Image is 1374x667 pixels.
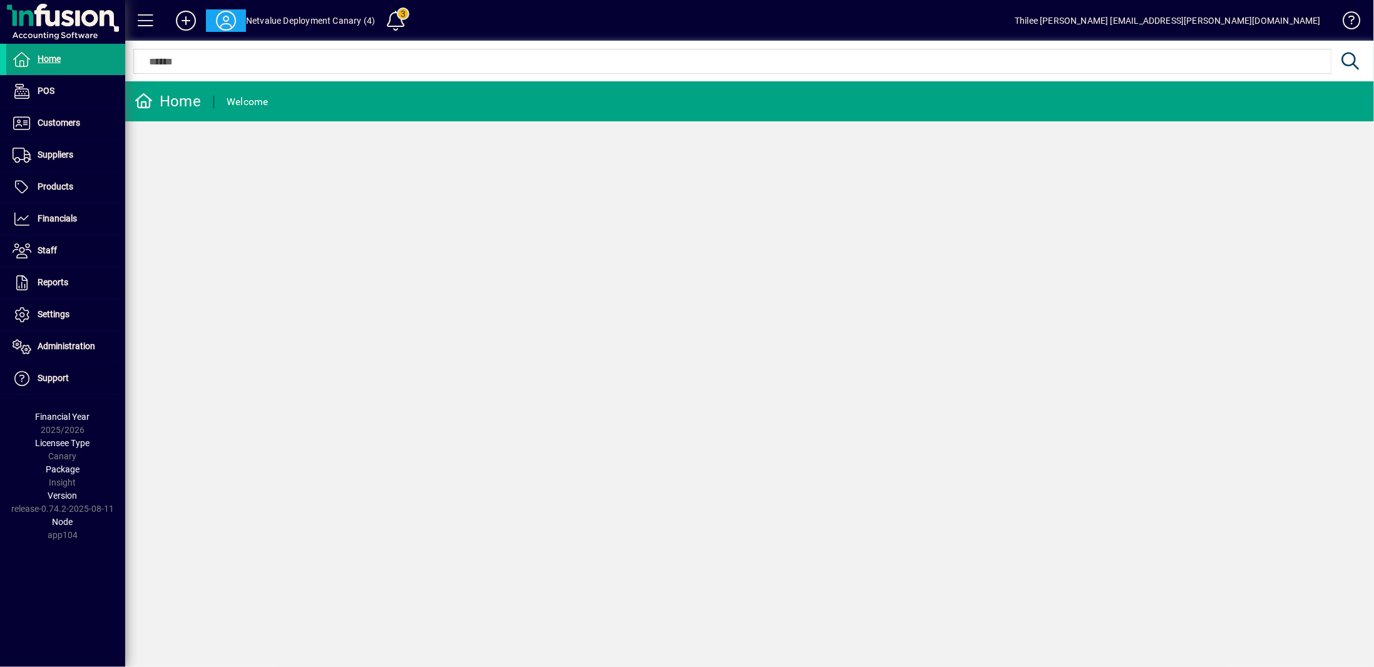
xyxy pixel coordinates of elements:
a: Reports [6,267,125,298]
div: Thilee [PERSON_NAME] [EMAIL_ADDRESS][PERSON_NAME][DOMAIN_NAME] [1015,11,1321,31]
a: Settings [6,299,125,330]
span: POS [38,86,54,96]
a: Knowledge Base [1333,3,1358,43]
span: Home [38,54,61,64]
span: Financials [38,213,77,223]
a: Suppliers [6,140,125,171]
span: Reports [38,277,68,287]
span: Package [46,464,79,474]
button: Profile [206,9,246,32]
span: Version [48,491,78,501]
span: Products [38,181,73,191]
span: Licensee Type [36,438,90,448]
a: Administration [6,331,125,362]
span: Node [53,517,73,527]
div: Netvalue Deployment Canary (4) [246,11,375,31]
span: Staff [38,245,57,255]
a: Support [6,363,125,394]
a: Staff [6,235,125,267]
span: Customers [38,118,80,128]
a: Financials [6,203,125,235]
div: Home [135,91,201,111]
a: Products [6,171,125,203]
span: Administration [38,341,95,351]
a: Customers [6,108,125,139]
span: Support [38,373,69,383]
span: Suppliers [38,150,73,160]
a: POS [6,76,125,107]
span: Settings [38,309,69,319]
span: Financial Year [36,412,90,422]
button: Add [166,9,206,32]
